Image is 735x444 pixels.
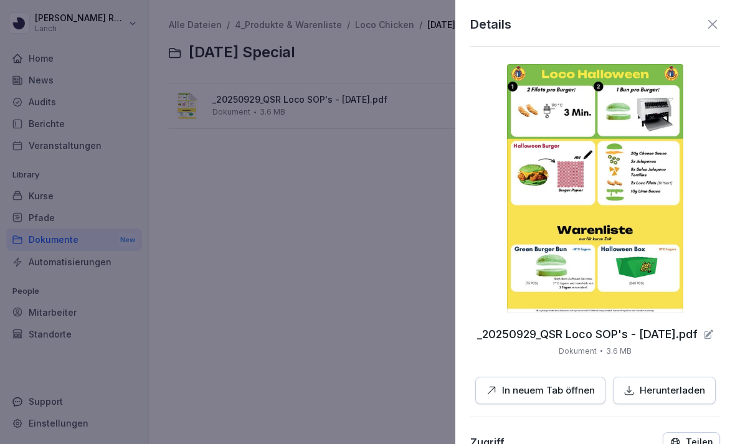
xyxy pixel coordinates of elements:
[559,346,597,357] p: Dokument
[507,64,683,313] img: thumbnail
[502,384,595,398] p: In neuem Tab öffnen
[640,384,705,398] p: Herunterladen
[475,377,605,405] button: In neuem Tab öffnen
[477,328,698,341] p: _20250929_QSR Loco SOP's - Halloween.pdf
[470,15,511,34] p: Details
[613,377,716,405] button: Herunterladen
[606,346,632,357] p: 3.6 MB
